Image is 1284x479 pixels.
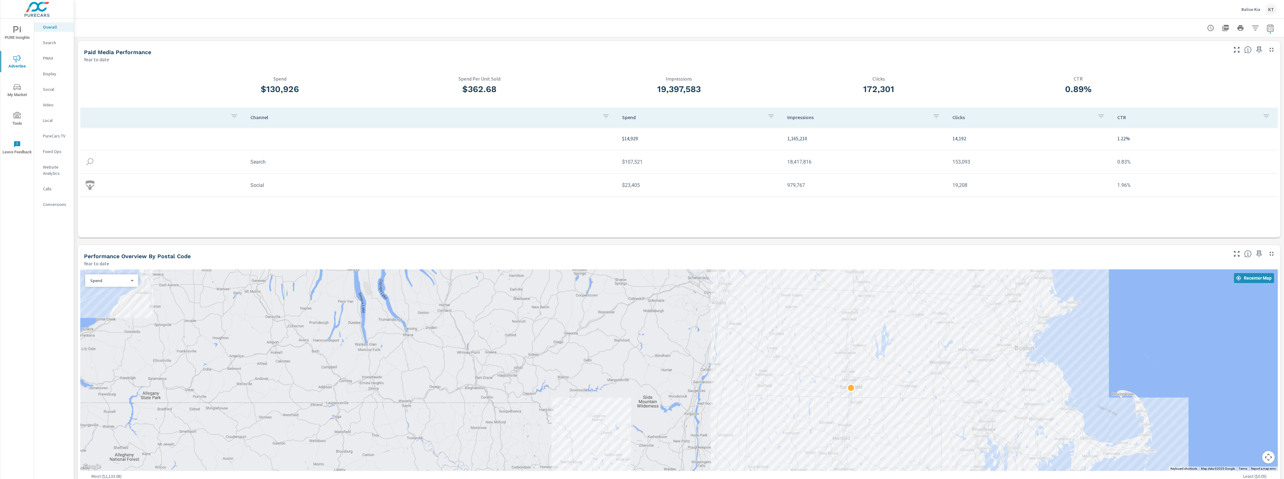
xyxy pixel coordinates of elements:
[1236,275,1272,281] span: Recenter Map
[782,154,947,170] td: 18,417,816
[0,19,34,162] div: nav menu
[34,100,74,109] div: Video
[952,114,1093,120] p: Clicks
[1201,467,1235,470] span: Map data ©2025 Google
[43,55,69,61] p: PMAX
[2,55,32,70] span: Advertise
[85,278,133,284] div: Spend
[622,114,762,120] p: Spend
[84,49,151,55] h5: Paid Media Performance
[1117,135,1272,142] p: 1.22%
[82,463,102,471] a: Open this area in Google Maps (opens a new window)
[952,135,1108,142] p: 14,192
[579,76,779,81] p: Impressions
[34,22,74,32] div: Overall
[947,177,1113,193] td: 19,208
[1262,451,1275,463] button: Map camera controls
[1239,467,1247,470] a: Terms (opens in new tab)
[1232,45,1242,55] button: Make Fullscreen
[617,177,782,193] td: $23,405
[380,84,579,95] h3: $362.68
[782,177,947,193] td: 979,767
[34,162,74,178] div: Website Analytics
[617,154,782,170] td: $107,521
[34,69,74,78] div: Display
[979,84,1178,95] h3: 0.89%
[1267,45,1277,55] button: Minimize Widget
[84,56,109,63] p: Year to date
[622,135,777,142] p: $14,929
[1251,467,1276,470] a: Report a map error
[34,200,74,209] div: Conversions
[34,184,74,193] div: Calls
[43,117,69,123] p: Local
[1112,154,1277,170] td: 0.83%
[34,131,74,141] div: PureCars TV
[1112,177,1277,193] td: 1.96%
[579,84,779,95] h3: 19,397,583
[1244,250,1252,258] span: Understand performance data by postal code. Individual postal codes can be selected and expanded ...
[787,114,928,120] p: Impressions
[1244,46,1252,53] span: Understand performance metrics over the selected time range.
[2,83,32,99] span: My Market
[82,463,102,471] img: Google
[43,164,69,176] p: Website Analytics
[245,177,617,193] td: Social
[34,53,74,63] div: PMAX
[84,253,191,259] h5: Performance Overview By Postal Code
[1234,273,1274,283] button: Recenter Map
[2,26,32,41] span: PURE Insights
[245,154,617,170] td: Search
[43,102,69,108] p: Video
[979,76,1178,81] p: CTR
[43,24,69,30] p: Overall
[43,186,69,192] p: Calls
[180,76,380,81] p: Spend
[1241,7,1260,12] p: Balise Kia
[91,473,122,479] p: Most ( $2,133.08 )
[1265,4,1277,15] div: KT
[1232,249,1242,259] button: Make Fullscreen
[43,201,69,207] p: Conversions
[43,148,69,155] p: Fixed Ops
[34,147,74,156] div: Fixed Ops
[2,112,32,127] span: Tools
[787,135,942,142] p: 1,165,210
[85,180,95,190] img: icon-social.svg
[34,116,74,125] div: Local
[34,38,74,47] div: Search
[34,85,74,94] div: Social
[180,84,380,95] h3: $130,926
[779,76,979,81] p: Clicks
[1219,22,1232,34] button: "Export Report to PDF"
[1267,249,1277,259] button: Minimize Widget
[1249,22,1262,34] button: Apply Filters
[779,84,979,95] h3: 172,301
[250,114,598,120] p: Channel
[1243,473,1267,479] p: Least ( $0.05 )
[2,141,32,156] span: Leave Feedback
[43,40,69,46] p: Search
[947,154,1113,170] td: 153,093
[84,260,109,267] p: Year to date
[85,157,95,166] img: icon-search.svg
[43,71,69,77] p: Display
[43,86,69,92] p: Social
[380,76,579,81] p: Spend Per Unit Sold
[1170,467,1197,471] button: Keyboard shortcuts
[90,278,128,283] p: Spend
[1117,114,1258,120] p: CTR
[1254,45,1264,55] span: Save this to your personalized report
[1264,22,1277,34] button: Select Date Range
[43,133,69,139] p: PureCars TV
